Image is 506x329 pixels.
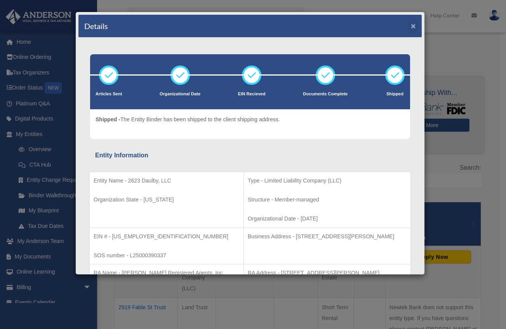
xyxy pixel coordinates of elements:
[84,21,108,31] h4: Details
[94,195,240,205] p: Organization State - [US_STATE]
[96,115,280,124] p: The Entity Binder has been shipped to the client shipping address.
[385,90,405,98] p: Shipped
[411,22,416,30] button: ×
[96,90,122,98] p: Articles Sent
[248,232,407,241] p: Business Address - [STREET_ADDRESS][PERSON_NAME]
[303,90,348,98] p: Documents Complete
[248,195,407,205] p: Structure - Member-managed
[238,90,266,98] p: EIN Recieved
[96,116,120,122] span: Shipped -
[94,251,240,260] p: SOS number - L25000390337
[248,268,407,278] p: RA Address - [STREET_ADDRESS][PERSON_NAME]
[94,232,240,241] p: EIN # - [US_EMPLOYER_IDENTIFICATION_NUMBER]
[248,214,407,224] p: Organizational Date - [DATE]
[94,176,240,186] p: Entity Name - 2623 Daulby, LLC
[94,268,240,278] p: RA Name - [PERSON_NAME] Registered Agents, Inc.
[248,176,407,186] p: Type - Limited Liability Company (LLC)
[160,90,200,98] p: Organizational Date
[95,150,405,161] div: Entity Information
